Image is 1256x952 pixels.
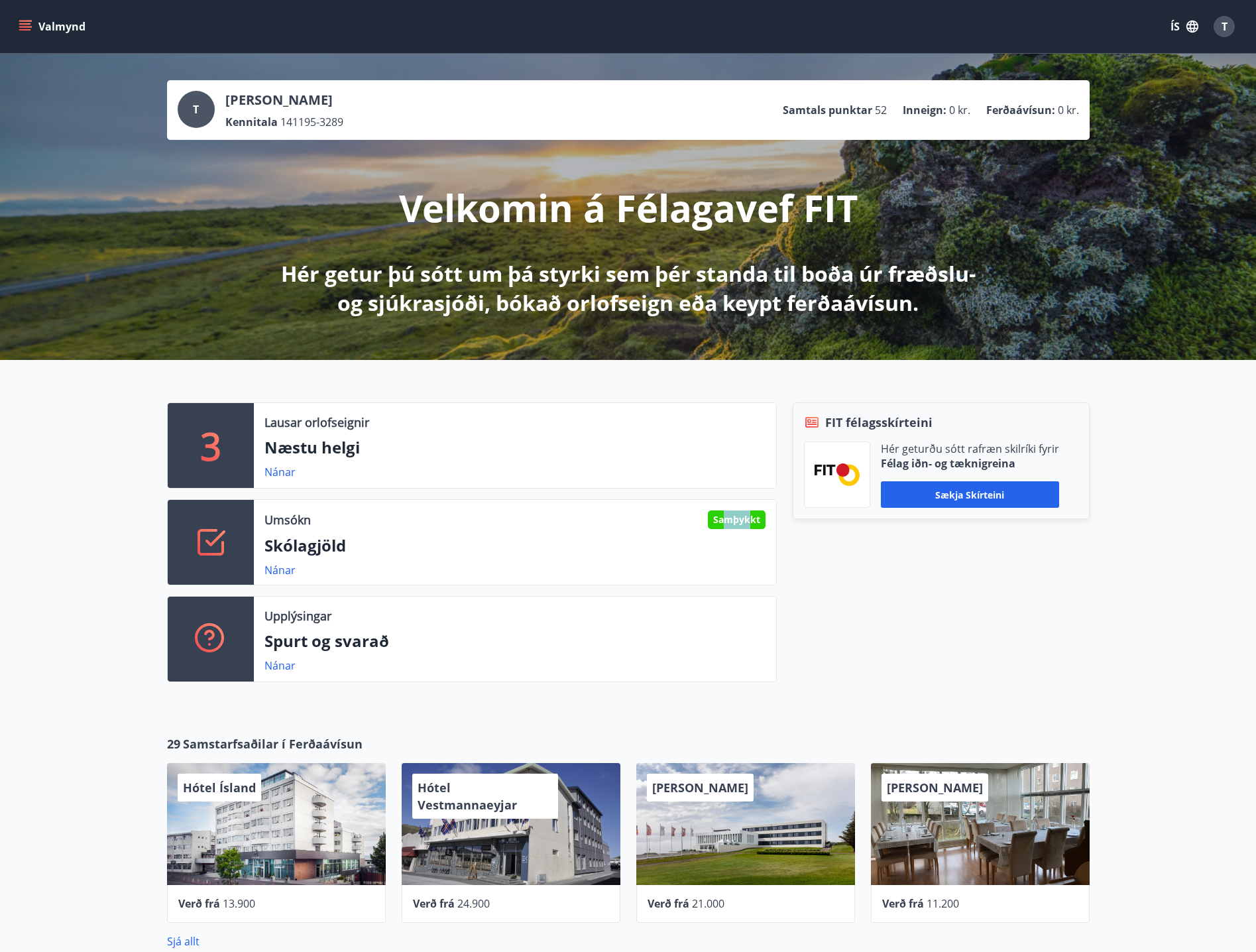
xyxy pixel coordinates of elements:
[200,420,221,471] p: 3
[193,102,199,117] span: T
[949,103,970,117] span: 0 kr.
[183,780,256,796] span: Hótel Ísland
[280,115,343,129] span: 141195-3289
[278,259,978,318] p: Hér getur þú sótt um þá styrki sem þér standa til boða úr fræðslu- og sjúkrasjóði, bókað orlofsei...
[903,103,946,117] p: Inneign :
[264,414,369,431] p: Lausar orlofseignir
[875,103,887,117] span: 52
[708,510,766,529] div: Samþykkt
[183,735,363,752] span: Samstarfsaðilar í Ferðaávísun
[881,442,1059,456] p: Hér geturðu sótt rafræn skilríki fyrir
[652,780,748,796] span: [PERSON_NAME]
[927,896,959,911] span: 11.200
[264,607,331,625] p: Upplýsingar
[264,511,311,528] p: Umsókn
[881,456,1059,471] p: Félag iðn- og tæknigreina
[418,780,517,813] span: Hótel Vestmannaeyjar
[887,780,983,796] span: [PERSON_NAME]
[1222,19,1227,34] span: T
[264,563,296,577] a: Nánar
[264,465,296,479] a: Nánar
[167,735,180,752] span: 29
[264,436,766,459] p: Næstu helgi
[783,103,872,117] p: Samtals punktar
[225,91,343,109] p: [PERSON_NAME]
[648,896,689,911] span: Verð frá
[264,658,296,673] a: Nánar
[881,481,1059,508] button: Sækja skírteini
[1208,11,1240,42] button: T
[825,414,933,431] span: FIT félagsskírteini
[264,630,766,652] p: Spurt og svarað
[815,463,860,485] img: FPQVkF9lTnNbbaRSFyT17YYeljoOGk5m51IhT0bO.png
[1163,15,1206,38] button: ÍS
[413,896,455,911] span: Verð frá
[1058,103,1079,117] span: 0 kr.
[223,896,255,911] span: 13.900
[882,896,924,911] span: Verð frá
[225,115,278,129] p: Kennitala
[264,534,766,557] p: Skólagjöld
[167,934,200,949] a: Sjá allt
[16,15,91,38] button: menu
[986,103,1055,117] p: Ferðaávísun :
[399,182,858,233] p: Velkomin á Félagavef FIT
[178,896,220,911] span: Verð frá
[457,896,490,911] span: 24.900
[692,896,724,911] span: 21.000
